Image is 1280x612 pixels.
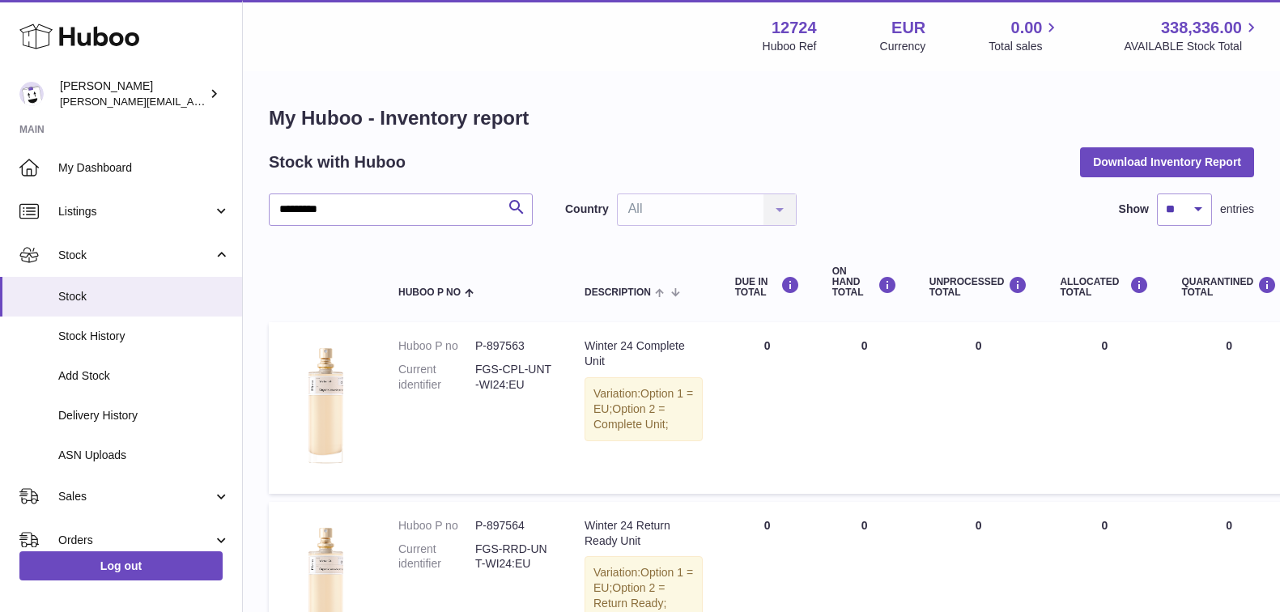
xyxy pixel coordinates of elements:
span: Option 1 = EU; [593,566,693,594]
div: QUARANTINED Total [1181,276,1277,298]
span: Listings [58,204,213,219]
div: DUE IN TOTAL [735,276,800,298]
dd: FGS-RRD-UNT-WI24:EU [475,542,552,572]
dt: Current identifier [398,362,475,393]
span: ASN Uploads [58,448,230,463]
label: Country [565,202,609,217]
span: Add Stock [58,368,230,384]
span: 0.00 [1011,17,1043,39]
span: 0 [1226,519,1232,532]
img: product image [285,338,366,474]
strong: EUR [891,17,925,39]
dd: FGS-CPL-UNT-WI24:EU [475,362,552,393]
h2: Stock with Huboo [269,151,406,173]
img: sebastian@ffern.co [19,82,44,106]
dt: Huboo P no [398,338,475,354]
span: 338,336.00 [1161,17,1242,39]
span: 0 [1226,339,1232,352]
div: ON HAND Total [832,266,897,299]
td: 0 [1044,322,1165,494]
span: Stock [58,248,213,263]
span: AVAILABLE Stock Total [1124,39,1261,54]
dt: Huboo P no [398,518,475,533]
div: [PERSON_NAME] [60,79,206,109]
span: Total sales [989,39,1061,54]
span: Sales [58,489,213,504]
dt: Current identifier [398,542,475,572]
span: Delivery History [58,408,230,423]
label: Show [1119,202,1149,217]
div: Huboo Ref [763,39,817,54]
div: Variation: [585,377,703,441]
span: entries [1220,202,1254,217]
td: 0 [913,322,1044,494]
span: Option 2 = Complete Unit; [593,402,669,431]
span: Stock [58,289,230,304]
div: Currency [880,39,926,54]
dd: P-897564 [475,518,552,533]
td: 0 [719,322,816,494]
span: My Dashboard [58,160,230,176]
span: Huboo P no [398,287,461,298]
span: Orders [58,533,213,548]
a: 338,336.00 AVAILABLE Stock Total [1124,17,1261,54]
td: 0 [816,322,913,494]
span: Stock History [58,329,230,344]
a: 0.00 Total sales [989,17,1061,54]
button: Download Inventory Report [1080,147,1254,176]
h1: My Huboo - Inventory report [269,105,1254,131]
a: Log out [19,551,223,580]
span: Description [585,287,651,298]
span: [PERSON_NAME][EMAIL_ADDRESS][DOMAIN_NAME] [60,95,325,108]
div: UNPROCESSED Total [929,276,1028,298]
span: Option 2 = Return Ready; [593,581,666,610]
div: Winter 24 Complete Unit [585,338,703,369]
span: Option 1 = EU; [593,387,693,415]
div: Winter 24 Return Ready Unit [585,518,703,549]
dd: P-897563 [475,338,552,354]
div: ALLOCATED Total [1060,276,1149,298]
strong: 12724 [772,17,817,39]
